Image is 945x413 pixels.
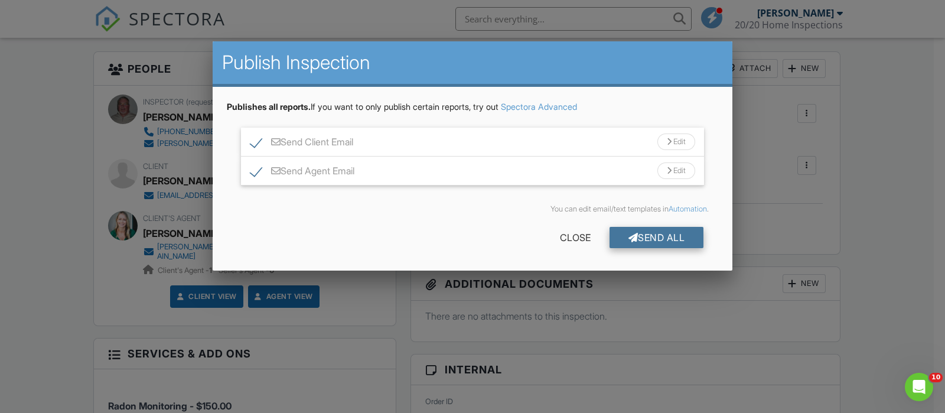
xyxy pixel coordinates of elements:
a: Automation [669,204,707,213]
iframe: Intercom live chat [905,373,933,401]
label: Send Agent Email [250,165,354,180]
a: Spectora Advanced [501,102,577,112]
span: 10 [929,373,943,382]
div: Edit [657,162,695,179]
div: Close [541,227,610,248]
strong: Publishes all reports. [227,102,311,112]
span: If you want to only publish certain reports, try out [227,102,498,112]
div: You can edit email/text templates in . [236,204,709,214]
div: Send All [610,227,704,248]
h2: Publish Inspection [222,51,723,74]
div: Edit [657,134,695,150]
label: Send Client Email [250,136,353,151]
